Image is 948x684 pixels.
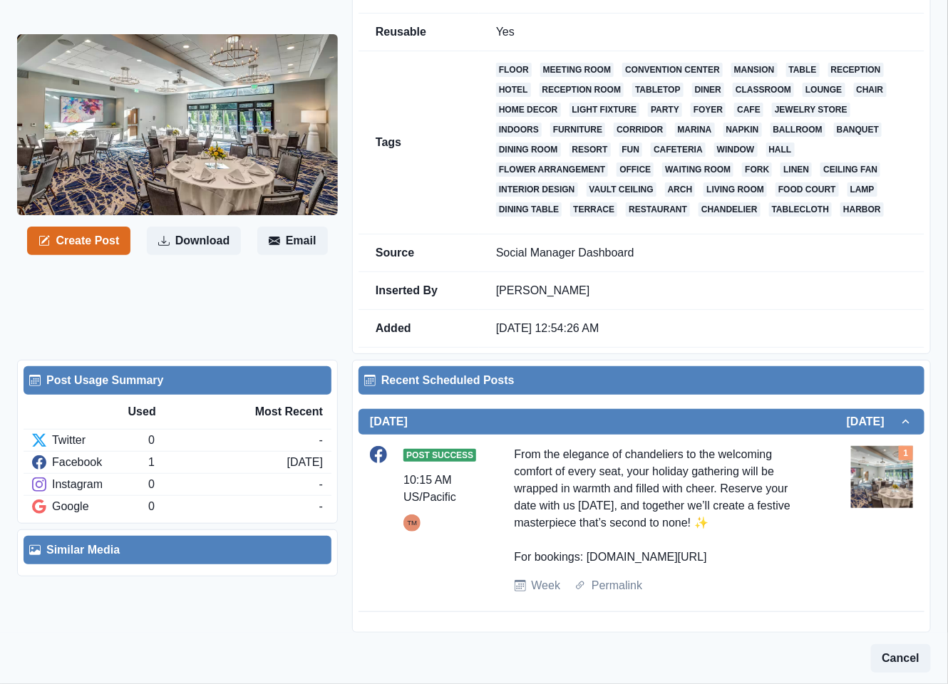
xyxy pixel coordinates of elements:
[370,415,408,428] h2: [DATE]
[403,472,475,506] div: 10:15 AM US/Pacific
[675,123,715,137] a: marina
[359,14,479,51] td: Reusable
[803,83,845,97] a: lounge
[847,182,877,197] a: lamp
[287,454,323,471] div: [DATE]
[776,182,839,197] a: food court
[780,162,812,177] a: linen
[592,577,642,594] a: Permalink
[496,103,561,117] a: home decor
[662,162,733,177] a: waiting room
[359,409,924,435] button: [DATE][DATE]
[359,310,479,348] td: Added
[704,182,767,197] a: living room
[733,83,794,97] a: classroom
[651,142,706,157] a: cafeteria
[570,202,617,217] a: terrace
[359,272,479,310] td: Inserted By
[540,83,624,97] a: reception room
[319,498,323,515] div: -
[734,103,763,117] a: cafe
[570,103,640,117] a: light fixture
[619,142,643,157] a: fun
[29,372,326,389] div: Post Usage Summary
[479,310,924,348] td: [DATE] 12:54:26 AM
[626,202,690,217] a: restaurant
[742,162,772,177] a: fork
[359,234,479,272] td: Source
[32,432,148,449] div: Twitter
[148,454,287,471] div: 1
[148,498,319,515] div: 0
[364,372,919,389] div: Recent Scheduled Posts
[828,63,884,77] a: reception
[691,103,726,117] a: foyer
[515,446,813,566] div: From the elegance of chandeliers to the welcoming comfort of every seat, your holiday gathering w...
[665,182,696,197] a: arch
[225,403,323,420] div: Most Recent
[407,514,417,532] div: Tony Manalo
[496,142,561,157] a: dining room
[820,162,880,177] a: ceiling fan
[899,446,913,460] div: Total Media Attached
[622,63,723,77] a: convention center
[692,83,724,97] a: diner
[632,83,684,97] a: tabletop
[319,432,323,449] div: -
[496,123,542,137] a: indoors
[570,142,611,157] a: resort
[532,577,561,594] a: Week
[496,202,562,217] a: dining table
[731,63,778,77] a: mansion
[772,103,850,117] a: jewelry store
[851,446,913,508] img: c2gix1ndt8jjwfk3hkov
[648,103,682,117] a: party
[29,541,326,559] div: Similar Media
[723,123,762,137] a: napkin
[786,63,820,77] a: table
[359,435,924,611] div: [DATE][DATE]
[17,34,338,214] img: c2gix1ndt8jjwfk3hkov
[403,449,476,462] span: Post Success
[766,142,795,157] a: hall
[257,227,328,255] button: Email
[32,454,148,471] div: Facebook
[496,162,609,177] a: flower arrangement
[614,123,666,137] a: corridor
[128,403,226,420] div: Used
[834,123,882,137] a: banquet
[699,202,761,217] a: chandelier
[771,123,825,137] a: ballroom
[359,51,479,234] td: Tags
[854,83,887,97] a: chair
[714,142,758,157] a: window
[496,83,531,97] a: hotel
[32,476,148,493] div: Instagram
[540,63,614,77] a: meeting room
[769,202,832,217] a: tablecloth
[319,476,323,493] div: -
[840,202,884,217] a: harbor
[617,162,654,177] a: office
[32,498,148,515] div: Google
[496,246,907,260] p: Social Manager Dashboard
[27,227,130,255] button: Create Post
[550,123,605,137] a: furniture
[147,227,241,255] button: Download
[496,182,578,197] a: interior design
[496,284,590,296] a: [PERSON_NAME]
[496,63,532,77] a: floor
[148,476,319,493] div: 0
[871,644,931,673] button: Cancel
[479,14,924,51] td: Yes
[148,432,319,449] div: 0
[587,182,656,197] a: vault ceiling
[847,415,899,428] h2: [DATE]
